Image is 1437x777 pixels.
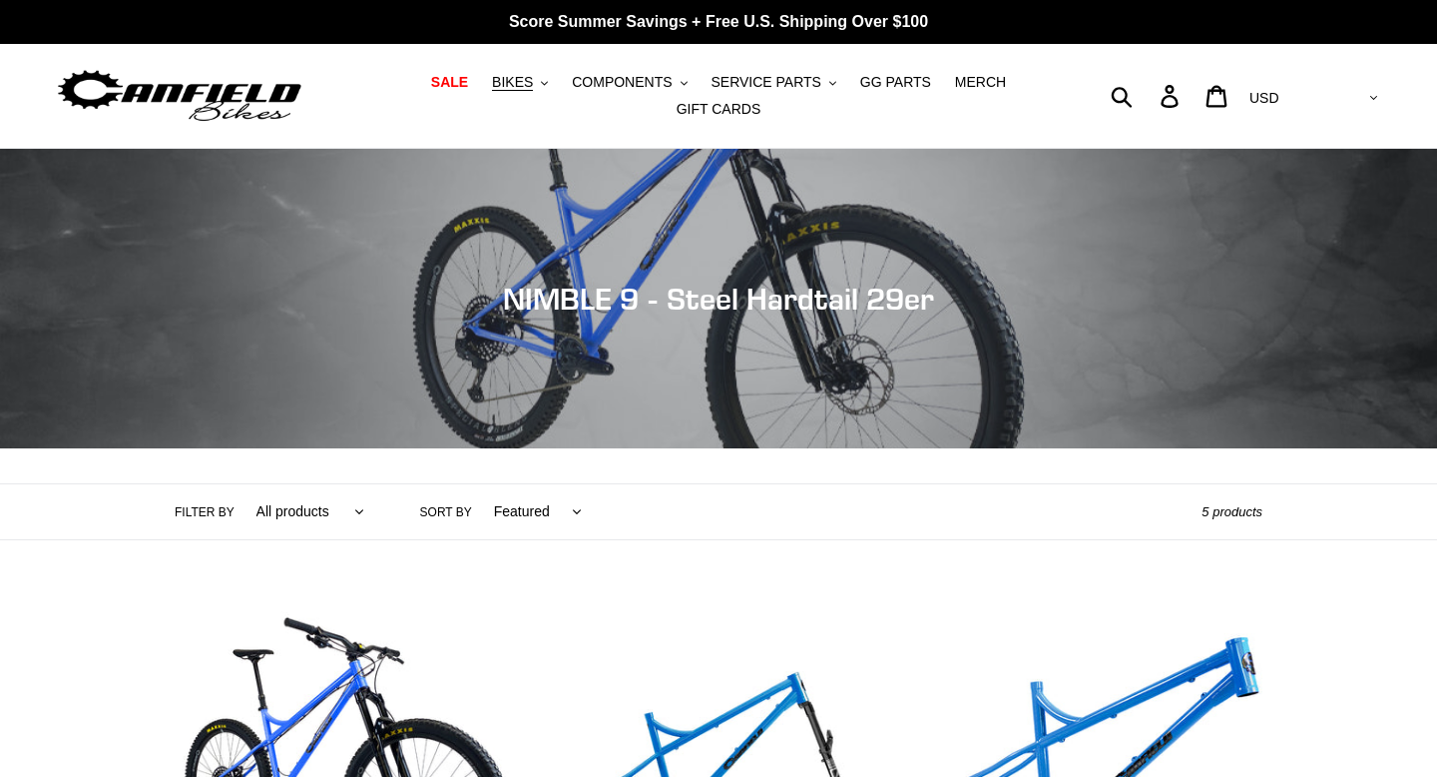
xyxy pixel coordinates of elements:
[572,74,672,91] span: COMPONENTS
[945,69,1016,96] a: MERCH
[667,96,771,123] a: GIFT CARDS
[1201,504,1262,519] span: 5 products
[955,74,1006,91] span: MERCH
[860,74,931,91] span: GG PARTS
[1122,74,1173,118] input: Search
[175,503,235,521] label: Filter by
[420,503,472,521] label: Sort by
[431,74,468,91] span: SALE
[55,65,304,128] img: Canfield Bikes
[421,69,478,96] a: SALE
[711,74,820,91] span: SERVICE PARTS
[562,69,697,96] button: COMPONENTS
[492,74,533,91] span: BIKES
[701,69,845,96] button: SERVICE PARTS
[677,101,761,118] span: GIFT CARDS
[482,69,558,96] button: BIKES
[850,69,941,96] a: GG PARTS
[503,281,934,317] span: NIMBLE 9 - Steel Hardtail 29er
